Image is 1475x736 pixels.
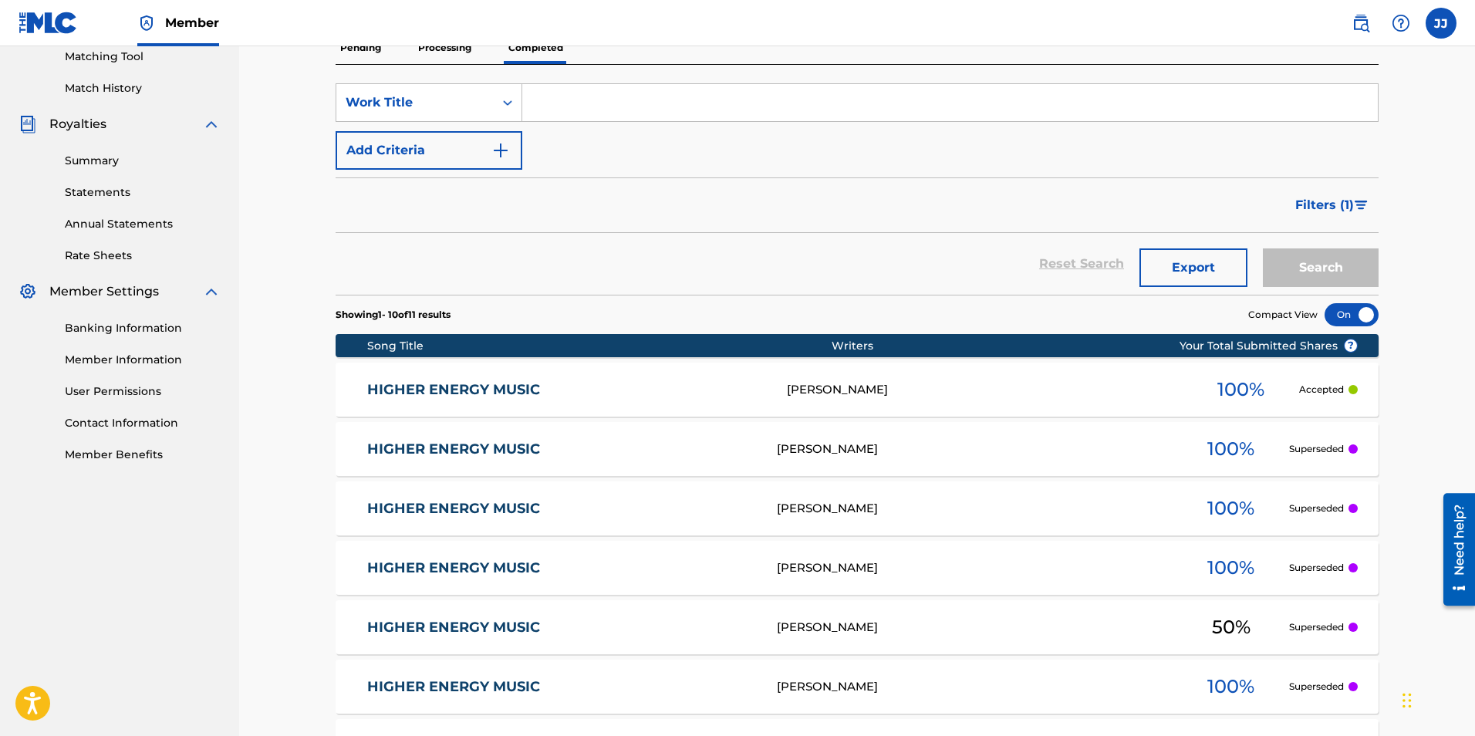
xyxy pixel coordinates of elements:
span: Member Settings [49,282,159,301]
div: [PERSON_NAME] [777,441,1173,458]
a: Matching Tool [65,49,221,65]
iframe: Chat Widget [1398,662,1475,736]
a: Banking Information [65,320,221,336]
img: filter [1355,201,1368,210]
p: Superseded [1289,561,1344,575]
a: HIGHER ENERGY MUSIC [367,500,757,518]
span: 50 % [1212,613,1251,641]
a: Member Benefits [65,447,221,463]
a: HIGHER ENERGY MUSIC [367,678,757,696]
a: Annual Statements [65,216,221,232]
p: Accepted [1299,383,1344,397]
span: Member [165,14,219,32]
img: Royalties [19,115,37,133]
div: Song Title [367,338,832,354]
span: 100 % [1217,376,1264,403]
a: Contact Information [65,415,221,431]
span: Royalties [49,115,106,133]
a: HIGHER ENERGY MUSIC [367,559,757,577]
span: Compact View [1248,308,1318,322]
div: Writers [832,338,1228,354]
div: [PERSON_NAME] [787,381,1183,399]
p: Superseded [1289,620,1344,634]
p: Processing [413,32,476,64]
a: Summary [65,153,221,169]
div: [PERSON_NAME] [777,619,1173,636]
p: Pending [336,32,386,64]
div: User Menu [1426,8,1456,39]
img: MLC Logo [19,12,78,34]
button: Add Criteria [336,131,522,170]
p: Superseded [1289,680,1344,694]
img: Member Settings [19,282,37,301]
img: Top Rightsholder [137,14,156,32]
a: Rate Sheets [65,248,221,264]
a: Member Information [65,352,221,368]
a: User Permissions [65,383,221,400]
a: Public Search [1345,8,1376,39]
span: 100 % [1207,495,1254,522]
span: Filters ( 1 ) [1295,196,1354,214]
div: [PERSON_NAME] [777,500,1173,518]
img: 9d2ae6d4665cec9f34b9.svg [491,141,510,160]
p: Superseded [1289,501,1344,515]
a: HIGHER ENERGY MUSIC [367,441,757,458]
p: Completed [504,32,568,64]
span: Your Total Submitted Shares [1180,338,1358,354]
iframe: Resource Center [1432,486,1475,614]
a: HIGHER ENERGY MUSIC [367,381,767,399]
span: ? [1345,339,1357,352]
button: Filters (1) [1286,186,1379,225]
img: expand [202,282,221,301]
div: Drag [1402,677,1412,724]
div: [PERSON_NAME] [777,559,1173,577]
span: 100 % [1207,554,1254,582]
a: Statements [65,184,221,201]
img: help [1392,14,1410,32]
span: 100 % [1207,673,1254,701]
a: Match History [65,80,221,96]
img: search [1352,14,1370,32]
button: Export [1139,248,1247,287]
span: 100 % [1207,435,1254,463]
form: Search Form [336,83,1379,295]
div: Help [1386,8,1416,39]
div: [PERSON_NAME] [777,678,1173,696]
p: Superseded [1289,442,1344,456]
p: Showing 1 - 10 of 11 results [336,308,451,322]
div: Work Title [346,93,484,112]
a: HIGHER ENERGY MUSIC [367,619,757,636]
img: expand [202,115,221,133]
